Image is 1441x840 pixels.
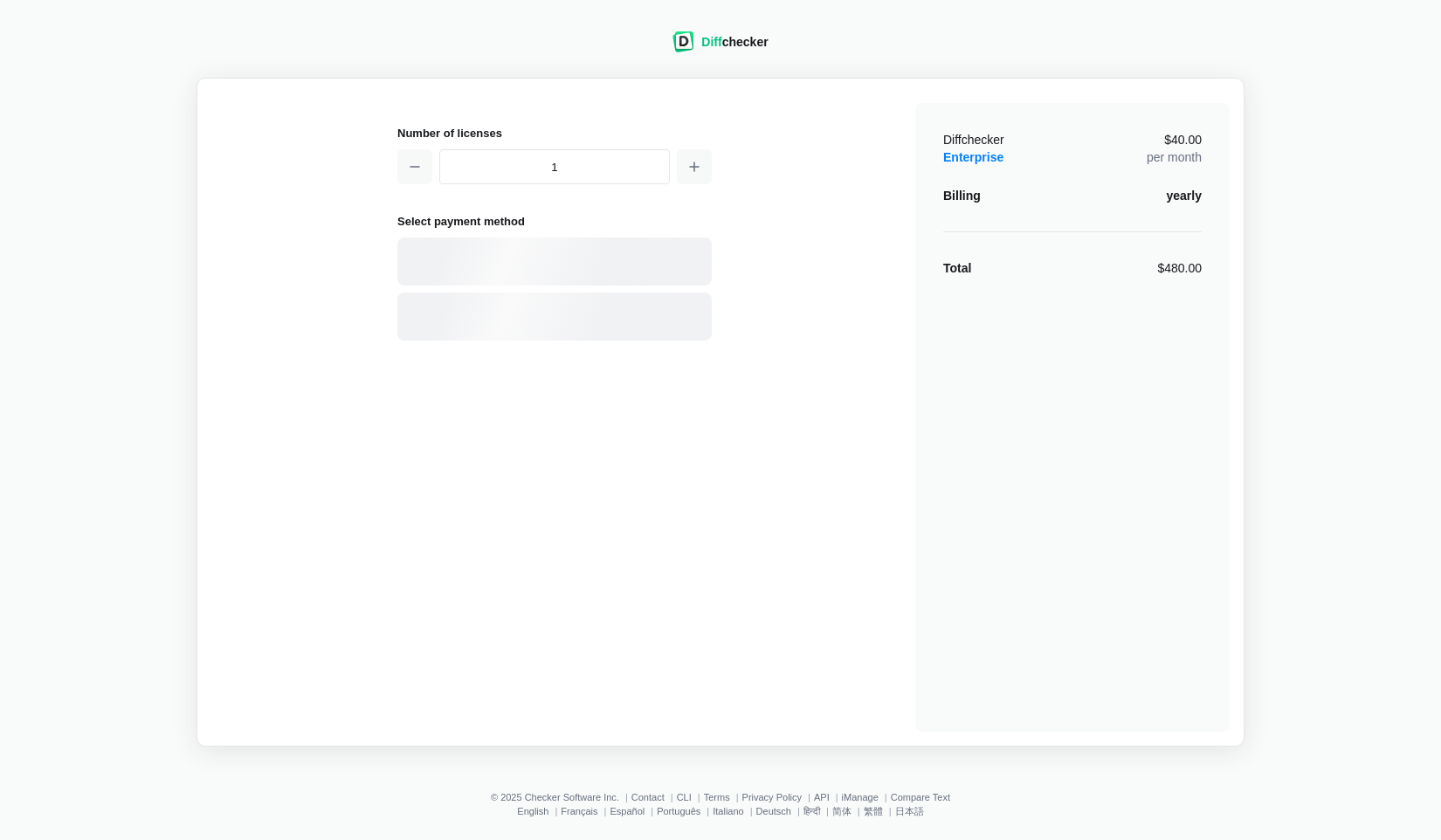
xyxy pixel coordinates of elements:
span: $40.00 [1164,134,1202,146]
a: Português [657,806,700,816]
h2: Select payment method [397,212,712,231]
a: हिन्दी [803,806,820,816]
div: yearly [1167,187,1202,204]
a: Español [610,806,645,816]
a: Terms [704,792,730,802]
a: Français [561,806,597,816]
a: API [814,792,830,802]
span: Diffchecker [943,133,1004,147]
img: Diffchecker logo [672,31,694,52]
span: Diff [701,35,721,49]
a: Contact [631,792,665,802]
a: English [517,806,548,816]
a: Italiano [713,806,743,816]
a: Privacy Policy [742,792,802,802]
h2: Number of licenses [397,124,712,142]
input: 1 [439,149,670,184]
span: Enterprise [943,150,1003,164]
a: 日本語 [895,806,924,816]
div: per month [1147,131,1202,166]
a: CLI [677,792,692,802]
a: Deutsch [756,806,791,816]
a: iManage [842,792,879,802]
a: Compare Text [891,792,950,802]
div: checker [701,33,768,51]
strong: Total [943,261,971,275]
a: 简体 [832,806,851,816]
div: Billing [943,187,981,204]
a: 繁體 [864,806,883,816]
li: © 2025 Checker Software Inc. [491,792,631,802]
div: $480.00 [1157,259,1202,277]
a: Diffchecker logoDiffchecker [672,41,768,55]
